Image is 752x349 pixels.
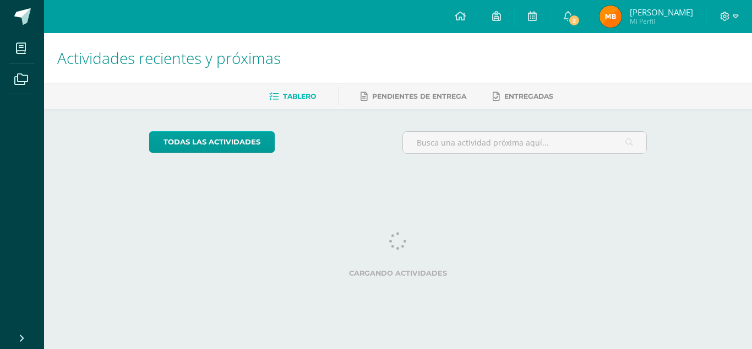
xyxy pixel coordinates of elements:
label: Cargando actividades [149,269,647,277]
span: Mi Perfil [630,17,693,26]
a: Pendientes de entrega [361,88,466,105]
span: [PERSON_NAME] [630,7,693,18]
span: Entregadas [504,92,553,100]
a: Tablero [269,88,316,105]
span: 2 [568,14,580,26]
a: Entregadas [493,88,553,105]
img: 6836aa3427f9a1a50e214aa154154334.png [600,6,622,28]
input: Busca una actividad próxima aquí... [403,132,647,153]
a: todas las Actividades [149,131,275,153]
span: Pendientes de entrega [372,92,466,100]
span: Actividades recientes y próximas [57,47,281,68]
span: Tablero [283,92,316,100]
